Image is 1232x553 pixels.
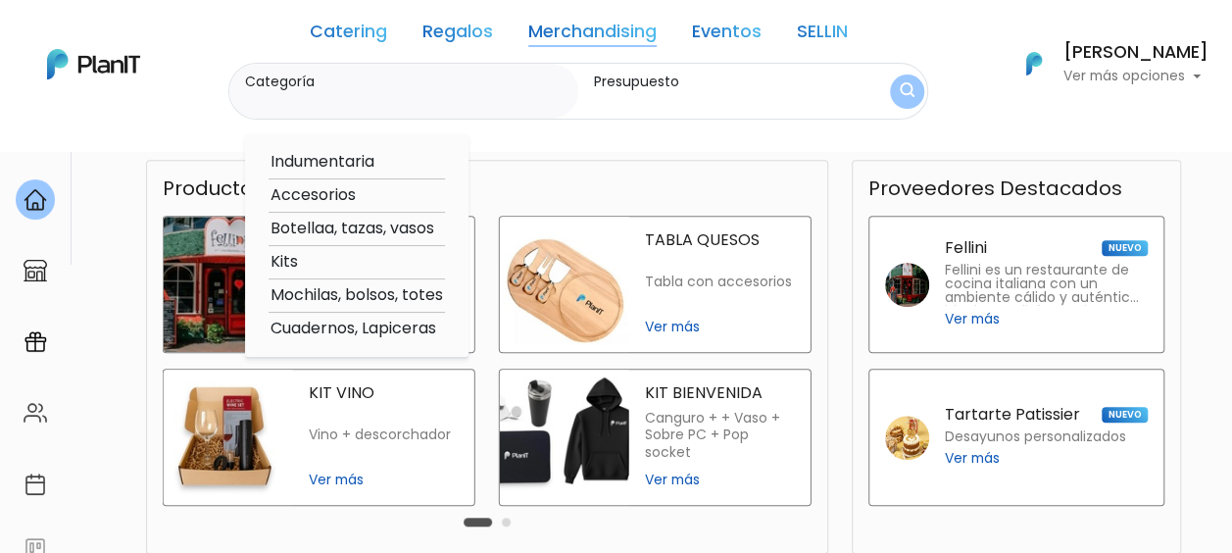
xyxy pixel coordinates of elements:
[645,385,795,401] p: KIT BIENVENIDA
[310,24,387,47] a: Catering
[900,82,914,101] img: search_button-432b6d5273f82d61273b3651a40e1bd1b912527efae98b1b7a1b2c0702e16a8d.svg
[797,24,848,47] a: SELLIN
[309,470,459,490] span: Ver más
[24,259,47,282] img: marketplace-4ceaa7011d94191e9ded77b95e3339b90024bf715f7c57f8cf31f2d8c509eaba.svg
[594,72,850,92] label: Presupuesto
[1001,38,1208,89] button: PlanIt Logo [PERSON_NAME] Ver más opciones
[1063,44,1208,62] h6: [PERSON_NAME]
[500,370,629,505] img: kit bienvenida
[101,19,282,57] div: ¿Necesitás ayuda?
[499,216,812,353] a: tabla quesos TABLA QUESOS Tabla con accesorios Ver más
[163,216,475,353] a: fellini cena FELLINI CENA Cena para dos en Fellini Ver más
[868,176,1122,200] h3: Proveedores Destacados
[645,317,795,337] span: Ver más
[945,240,987,256] p: Fellini
[1063,70,1208,83] p: Ver más opciones
[1012,42,1056,85] img: PlanIt Logo
[47,49,140,79] img: PlanIt Logo
[269,283,445,308] option: Mochilas, bolsos, totes
[24,330,47,354] img: campaigns-02234683943229c281be62815700db0a1741e53638e28bf9629b52c665b00959.svg
[269,217,445,241] option: Botellaa, tazas, vasos
[502,518,511,527] button: Carousel Page 2
[269,150,445,175] option: Indumentaria
[164,370,293,505] img: kit vino
[1102,240,1147,256] span: NUEVO
[499,369,812,506] a: kit bienvenida KIT BIENVENIDA Canguro + + Vaso + Sobre PC + Pop socket Ver más
[464,518,492,527] button: Carousel Page 1 (Current Slide)
[1102,407,1147,423] span: NUEVO
[24,401,47,425] img: people-662611757002400ad9ed0e3c099ab2801c6687ba6c219adb57efc949bc21e19d.svg
[645,274,795,290] p: Tabla con accesorios
[945,407,1080,423] p: Tartarte Patissier
[164,217,293,352] img: fellini cena
[528,24,657,47] a: Merchandising
[163,176,391,200] h3: Productos Destacados
[24,188,47,212] img: home-e721727adea9d79c4d83392d1f703f7f8bce08238fde08b1acbfd93340b81755.svg
[645,410,795,461] p: Canguro + + Vaso + Sobre PC + Pop socket
[945,309,1000,329] span: Ver más
[269,250,445,275] option: Kits
[163,369,475,506] a: kit vino KIT VINO Vino + descorchador Ver más
[24,473,47,496] img: calendar-87d922413cdce8b2cf7b7f5f62616a5cf9e4887200fb71536465627b3292af00.svg
[945,448,1000,469] span: Ver más
[422,24,493,47] a: Regalos
[500,217,629,352] img: tabla quesos
[868,216,1164,353] a: Fellini NUEVO Fellini es un restaurante de cocina italiana con un ambiente cálido y auténtico, id...
[245,72,570,92] label: Categoría
[645,470,795,490] span: Ver más
[692,24,762,47] a: Eventos
[945,430,1126,444] p: Desayunos personalizados
[269,183,445,208] option: Accesorios
[309,427,459,443] p: Vino + descorchador
[269,317,445,341] option: Cuadernos, Lapiceras
[945,264,1148,305] p: Fellini es un restaurante de cocina italiana con un ambiente cálido y auténtico, ideal para disfr...
[885,263,929,307] img: fellini
[459,510,516,533] div: Carousel Pagination
[868,369,1164,506] a: Tartarte Patissier NUEVO Desayunos personalizados Ver más
[645,232,795,248] p: TABLA QUESOS
[885,416,929,460] img: tartarte patissier
[309,385,459,401] p: KIT VINO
